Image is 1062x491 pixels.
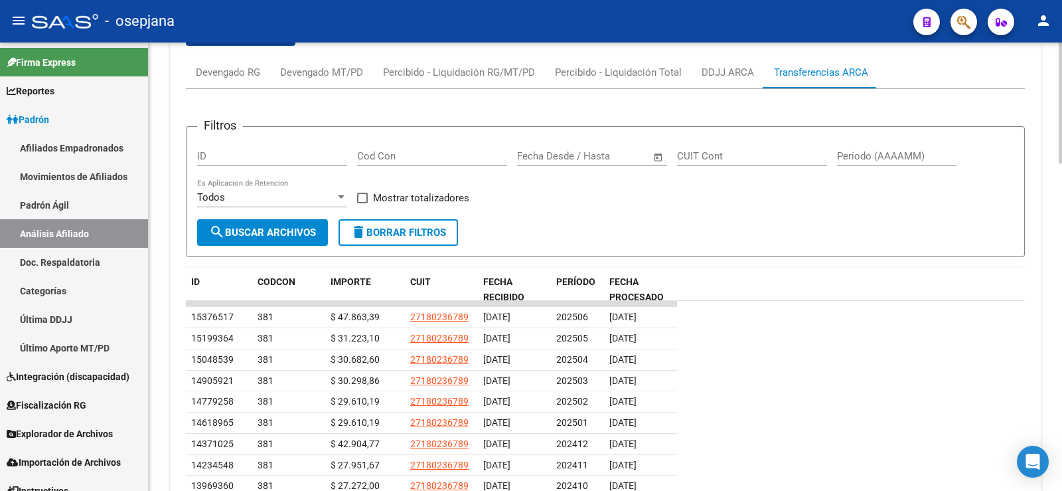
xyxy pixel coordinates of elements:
[1035,13,1051,29] mat-icon: person
[258,417,273,428] span: 381
[331,439,380,449] span: $ 42.904,77
[483,460,510,470] span: [DATE]
[609,375,637,386] span: [DATE]
[609,354,637,365] span: [DATE]
[478,268,551,312] datatable-header-cell: FECHA RECIBIDO
[609,312,637,322] span: [DATE]
[410,312,469,322] span: 27180236789
[410,375,469,386] span: 27180236789
[191,460,234,470] span: 14234548
[7,112,49,127] span: Padrón
[258,333,273,344] span: 381
[410,276,431,287] span: CUIT
[410,480,469,491] span: 27180236789
[483,417,510,428] span: [DATE]
[405,268,478,312] datatable-header-cell: CUIT
[774,65,868,80] div: Transferencias ARCA
[258,312,273,322] span: 381
[339,219,458,246] button: Borrar Filtros
[258,354,273,365] span: 381
[556,417,588,428] span: 202501
[410,417,469,428] span: 27180236789
[551,268,604,312] datatable-header-cell: PERÍODO
[105,7,175,36] span: - osepjana
[483,396,510,407] span: [DATE]
[191,333,234,344] span: 15199364
[331,417,380,428] span: $ 29.610,19
[702,65,754,80] div: DDJJ ARCA
[331,333,380,344] span: $ 31.223,10
[373,190,469,206] span: Mostrar totalizadores
[556,333,588,344] span: 202505
[331,354,380,365] span: $ 30.682,60
[191,312,234,322] span: 15376517
[651,149,666,165] button: Open calendar
[7,369,129,384] span: Integración (discapacidad)
[7,455,121,470] span: Importación de Archivos
[186,268,252,312] datatable-header-cell: ID
[410,396,469,407] span: 27180236789
[609,480,637,491] span: [DATE]
[280,65,363,80] div: Devengado MT/PD
[483,375,510,386] span: [DATE]
[209,227,316,239] span: Buscar Archivos
[331,312,380,322] span: $ 47.863,39
[483,480,510,491] span: [DATE]
[483,276,524,302] span: FECHA RECIBIDO
[7,55,76,70] span: Firma Express
[609,460,637,470] span: [DATE]
[7,427,113,441] span: Explorador de Archivos
[383,65,535,80] div: Percibido - Liquidación RG/MT/PD
[196,65,260,80] div: Devengado RG
[197,191,225,203] span: Todos
[1017,446,1049,478] div: Open Intercom Messenger
[191,354,234,365] span: 15048539
[609,276,664,302] span: FECHA PROCESADO
[350,224,366,240] mat-icon: delete
[556,480,588,491] span: 202410
[609,417,637,428] span: [DATE]
[556,460,588,470] span: 202411
[11,13,27,29] mat-icon: menu
[604,268,677,312] datatable-header-cell: FECHA PROCESADO
[258,375,273,386] span: 381
[197,219,328,246] button: Buscar Archivos
[258,460,273,470] span: 381
[555,65,682,80] div: Percibido - Liquidación Total
[331,276,371,287] span: IMPORTE
[252,268,299,312] datatable-header-cell: CODCON
[191,417,234,428] span: 14618965
[191,439,234,449] span: 14371025
[191,480,234,491] span: 13969360
[556,354,588,365] span: 202504
[331,460,380,470] span: $ 27.951,67
[483,439,510,449] span: [DATE]
[191,375,234,386] span: 14905921
[350,227,446,239] span: Borrar Filtros
[258,480,273,491] span: 381
[556,375,588,386] span: 202503
[197,116,243,135] h3: Filtros
[609,439,637,449] span: [DATE]
[517,150,560,162] input: Start date
[258,276,295,287] span: CODCON
[556,312,588,322] span: 202506
[483,333,510,344] span: [DATE]
[483,312,510,322] span: [DATE]
[331,480,380,491] span: $ 27.272,00
[191,276,200,287] span: ID
[191,396,234,407] span: 14779258
[209,224,225,240] mat-icon: search
[556,276,595,287] span: PERÍODO
[572,150,637,162] input: End date
[609,396,637,407] span: [DATE]
[331,396,380,407] span: $ 29.610,19
[325,268,405,312] datatable-header-cell: IMPORTE
[331,375,380,386] span: $ 30.298,86
[258,396,273,407] span: 381
[410,460,469,470] span: 27180236789
[258,439,273,449] span: 381
[7,84,54,98] span: Reportes
[410,333,469,344] span: 27180236789
[410,354,469,365] span: 27180236789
